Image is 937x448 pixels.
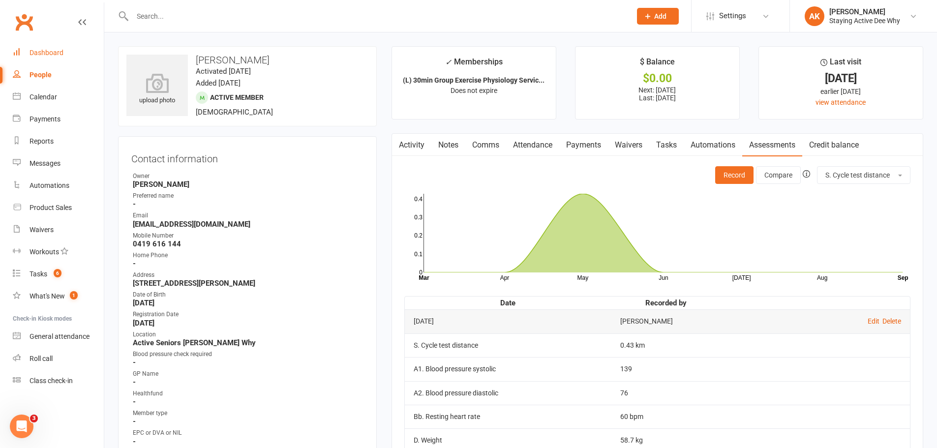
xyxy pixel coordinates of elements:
div: Payments [30,115,60,123]
strong: [DATE] [133,319,363,328]
button: Record [715,166,754,184]
div: Owner [133,172,363,181]
span: 3 [30,415,38,422]
input: Search... [129,9,624,23]
a: Tasks [649,134,684,156]
a: Tasks 6 [13,263,104,285]
h3: [PERSON_NAME] [126,55,368,65]
a: Waivers [13,219,104,241]
div: Tasks [30,270,47,278]
a: Clubworx [12,10,36,34]
div: EPC or DVA or NIL [133,428,363,438]
a: Payments [13,108,104,130]
strong: [EMAIL_ADDRESS][DOMAIN_NAME] [133,220,363,229]
h3: Contact information [131,149,363,164]
span: Does not expire [451,87,497,94]
i: ✓ [445,58,452,67]
a: Payments [559,134,608,156]
a: Roll call [13,348,104,370]
div: Class check-in [30,377,73,385]
td: A1. Blood pressure systolic [405,357,612,381]
a: People [13,64,104,86]
span: S. Cycle test distance [825,171,890,179]
strong: - [133,417,363,426]
a: Credit balance [802,134,866,156]
div: Memberships [445,56,503,74]
a: Waivers [608,134,649,156]
div: Reports [30,137,54,145]
div: Waivers [30,226,54,234]
span: Settings [719,5,746,27]
a: Notes [431,134,465,156]
span: Add [654,12,666,20]
div: Roll call [30,355,53,362]
strong: - [133,358,363,367]
td: S. Cycle test distance [405,333,612,357]
span: [DEMOGRAPHIC_DATA] [196,108,273,117]
td: 0.43 km [611,333,721,357]
div: AK [805,6,824,26]
div: Email [133,211,363,220]
td: 60 bpm [611,405,721,428]
a: Class kiosk mode [13,370,104,392]
div: Workouts [30,248,59,256]
a: Assessments [742,134,802,156]
strong: [PERSON_NAME] [133,180,363,189]
div: Dashboard [30,49,63,57]
div: Address [133,270,363,280]
div: Automations [30,181,69,189]
button: S. Cycle test distance [817,166,910,184]
div: upload photo [126,73,188,106]
div: Home Phone [133,251,363,260]
div: Registration Date [133,310,363,319]
button: Compare [756,166,801,184]
div: People [30,71,52,79]
strong: - [133,437,363,446]
span: 1 [70,291,78,299]
td: 139 [611,357,721,381]
div: Preferred name [133,191,363,201]
div: What's New [30,292,65,300]
div: Date of Birth [133,290,363,299]
div: [DATE] [768,73,914,84]
a: What's New1 [13,285,104,307]
div: earlier [DATE] [768,86,914,97]
div: Location [133,330,363,339]
div: [PERSON_NAME] [829,7,900,16]
div: Blood pressure check required [133,350,363,359]
th: Date [405,297,612,309]
a: Delete [882,317,901,325]
a: Attendance [506,134,559,156]
a: Dashboard [13,42,104,64]
td: Bb. Resting heart rate [405,405,612,428]
td: 76 [611,381,721,405]
div: Product Sales [30,204,72,211]
strong: - [133,200,363,209]
a: Automations [684,134,742,156]
td: A2. Blood pressure diastolic [405,381,612,405]
a: view attendance [816,98,866,106]
div: Member type [133,409,363,418]
div: GP Name [133,369,363,379]
div: Staying Active Dee Why [829,16,900,25]
span: 6 [54,269,61,277]
div: [DATE] [414,318,603,325]
td: [PERSON_NAME] [611,309,721,333]
a: Messages [13,152,104,175]
strong: Active Seniors [PERSON_NAME] Why [133,338,363,347]
strong: - [133,259,363,268]
div: $0.00 [584,73,730,84]
div: Calendar [30,93,57,101]
div: Healthfund [133,389,363,398]
time: Activated [DATE] [196,67,251,76]
div: Last visit [820,56,861,73]
th: Recorded by [611,297,721,309]
iframe: Intercom live chat [10,415,33,438]
strong: - [133,378,363,387]
div: Messages [30,159,60,167]
a: Activity [392,134,431,156]
strong: [STREET_ADDRESS][PERSON_NAME] [133,279,363,288]
a: Automations [13,175,104,197]
div: General attendance [30,332,90,340]
a: Workouts [13,241,104,263]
